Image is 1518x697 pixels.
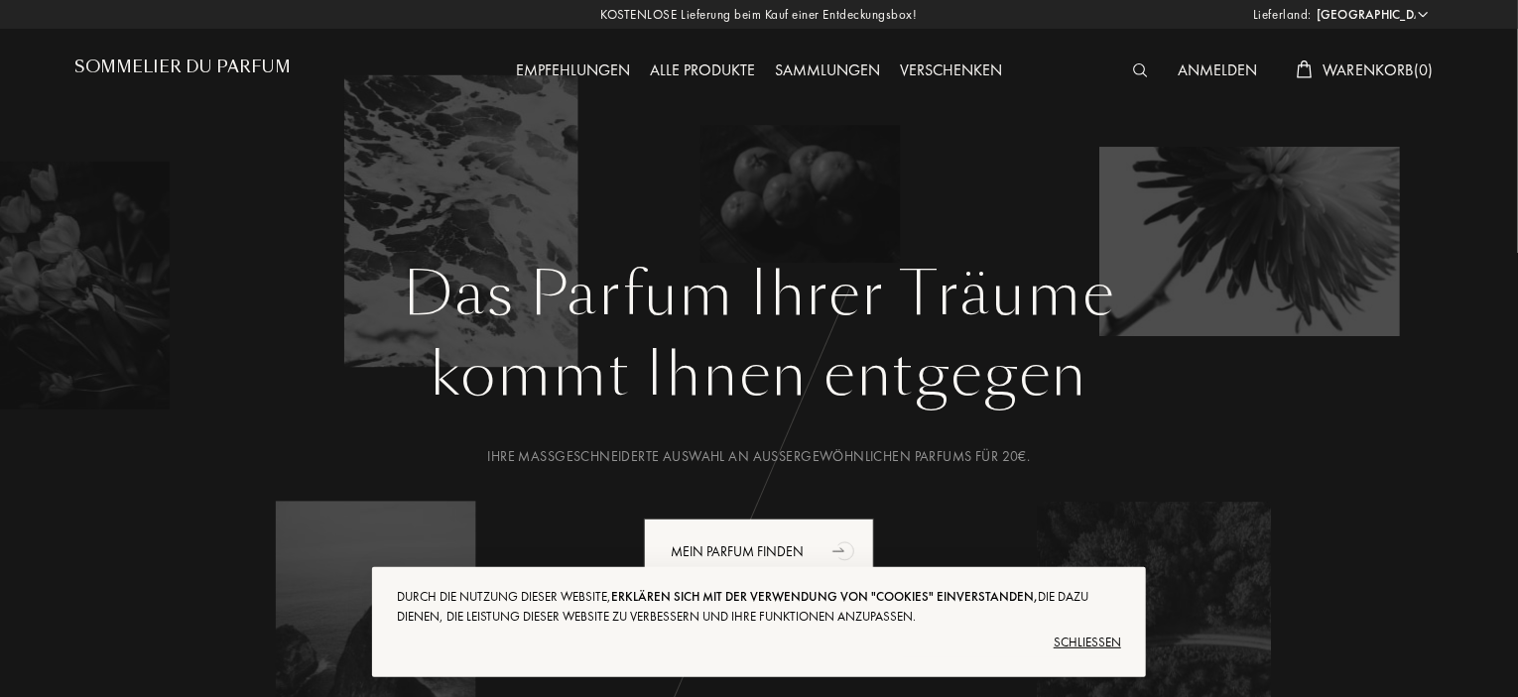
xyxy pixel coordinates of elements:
[89,446,1429,467] div: Ihre maßgeschneiderte Auswahl an außergewöhnlichen Parfums für 20€.
[890,59,1012,80] a: Verschenken
[74,58,291,84] a: Sommelier du Parfum
[506,58,640,84] div: Empfehlungen
[1133,63,1148,77] img: search_icn_white.svg
[640,59,765,80] a: Alle Produkte
[825,530,865,570] div: animation
[89,259,1429,330] h1: Das Parfum Ihrer Träume
[1168,58,1267,84] div: Anmelden
[397,627,1121,658] div: Schließen
[74,58,291,76] h1: Sommelier du Parfum
[640,58,765,84] div: Alle Produkte
[506,59,640,80] a: Empfehlungen
[644,519,874,585] div: Mein Parfum finden
[890,58,1012,84] div: Verschenken
[765,59,890,80] a: Sammlungen
[611,588,1038,605] span: erklären sich mit der Verwendung von "Cookies" einverstanden,
[1323,59,1434,80] span: Warenkorb ( 0 )
[89,330,1429,419] div: kommt Ihnen entgegen
[765,58,890,84] div: Sammlungen
[397,587,1121,627] div: Durch die Nutzung dieser Website, die dazu dienen, die Leistung dieser Website zu verbessern und ...
[1168,59,1267,80] a: Anmelden
[629,519,889,585] a: Mein Parfum findenanimation
[1253,5,1312,25] span: Lieferland:
[1297,60,1313,78] img: cart_white.svg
